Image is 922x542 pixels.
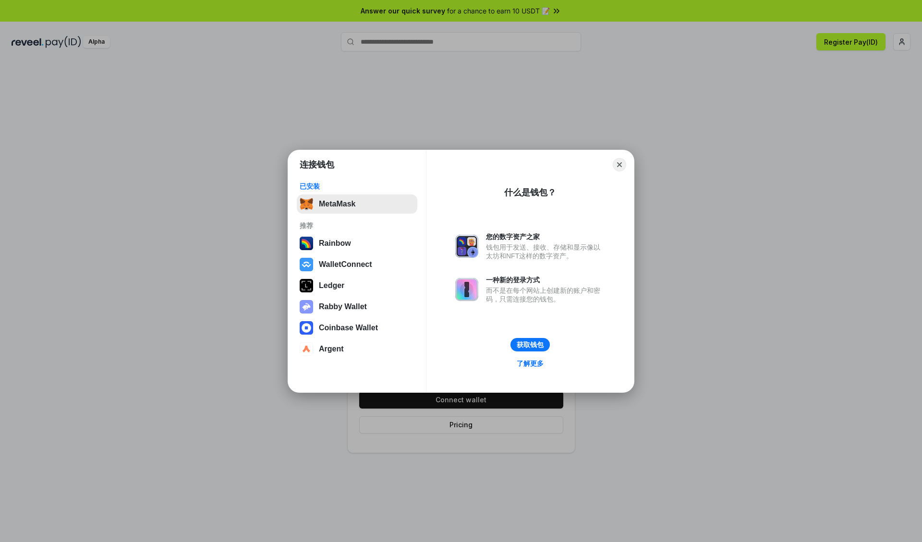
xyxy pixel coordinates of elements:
[319,345,344,353] div: Argent
[319,281,344,290] div: Ledger
[297,255,417,274] button: WalletConnect
[517,359,544,368] div: 了解更多
[297,276,417,295] button: Ledger
[297,318,417,337] button: Coinbase Wallet
[300,321,313,335] img: svg+xml,%3Csvg%20width%3D%2228%22%20height%3D%2228%22%20viewBox%3D%220%200%2028%2028%22%20fill%3D...
[319,239,351,248] div: Rainbow
[319,200,355,208] div: MetaMask
[455,235,478,258] img: svg+xml,%3Csvg%20xmlns%3D%22http%3A%2F%2Fwww.w3.org%2F2000%2Fsvg%22%20fill%3D%22none%22%20viewBox...
[613,158,626,171] button: Close
[455,278,478,301] img: svg+xml,%3Csvg%20xmlns%3D%22http%3A%2F%2Fwww.w3.org%2F2000%2Fsvg%22%20fill%3D%22none%22%20viewBox...
[510,338,550,351] button: 获取钱包
[300,300,313,313] img: svg+xml,%3Csvg%20xmlns%3D%22http%3A%2F%2Fwww.w3.org%2F2000%2Fsvg%22%20fill%3D%22none%22%20viewBox...
[319,260,372,269] div: WalletConnect
[300,258,313,271] img: svg+xml,%3Csvg%20width%3D%2228%22%20height%3D%2228%22%20viewBox%3D%220%200%2028%2028%22%20fill%3D...
[517,340,544,349] div: 获取钱包
[300,159,334,170] h1: 连接钱包
[300,182,414,191] div: 已安装
[504,187,556,198] div: 什么是钱包？
[300,279,313,292] img: svg+xml,%3Csvg%20xmlns%3D%22http%3A%2F%2Fwww.w3.org%2F2000%2Fsvg%22%20width%3D%2228%22%20height%3...
[319,324,378,332] div: Coinbase Wallet
[300,237,313,250] img: svg+xml,%3Csvg%20width%3D%22120%22%20height%3D%22120%22%20viewBox%3D%220%200%20120%20120%22%20fil...
[297,339,417,359] button: Argent
[297,194,417,214] button: MetaMask
[297,297,417,316] button: Rabby Wallet
[486,286,605,303] div: 而不是在每个网站上创建新的账户和密码，只需连接您的钱包。
[300,221,414,230] div: 推荐
[300,342,313,356] img: svg+xml,%3Csvg%20width%3D%2228%22%20height%3D%2228%22%20viewBox%3D%220%200%2028%2028%22%20fill%3D...
[486,243,605,260] div: 钱包用于发送、接收、存储和显示像以太坊和NFT这样的数字资产。
[511,357,549,370] a: 了解更多
[486,276,605,284] div: 一种新的登录方式
[297,234,417,253] button: Rainbow
[319,302,367,311] div: Rabby Wallet
[486,232,605,241] div: 您的数字资产之家
[300,197,313,211] img: svg+xml,%3Csvg%20fill%3D%22none%22%20height%3D%2233%22%20viewBox%3D%220%200%2035%2033%22%20width%...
